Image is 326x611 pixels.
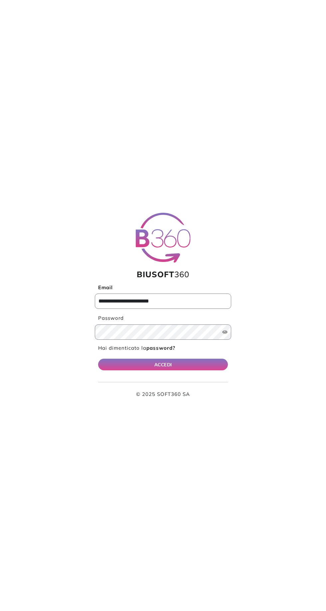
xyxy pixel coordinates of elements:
[98,345,175,351] a: Hai dimenticato lapassword?
[95,314,231,322] label: Password
[98,391,228,398] p: © 2025 SOFT360 SA
[98,359,228,370] button: ACCEDI
[146,345,175,351] b: password?
[95,270,231,279] h1: 360
[137,269,174,279] span: BIUSOFT
[98,284,113,291] b: Email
